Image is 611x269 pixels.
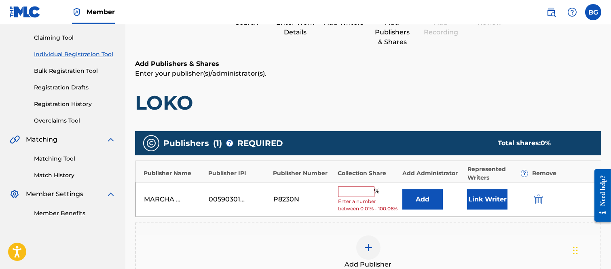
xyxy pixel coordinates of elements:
[34,67,116,75] a: Bulk Registration Tool
[534,195,543,204] img: 12a2ab48e56ec057fbd8.svg
[338,198,399,212] span: Enter a number between 0.01% - 100.06%
[34,209,116,218] a: Member Benefits
[10,135,20,144] img: Matching
[163,137,209,149] span: Publishers
[273,169,334,178] div: Publisher Number
[521,170,528,177] span: ?
[135,91,601,115] h1: LOKO
[26,189,83,199] span: Member Settings
[34,171,116,180] a: Match History
[564,4,580,20] div: Help
[34,100,116,108] a: Registration History
[374,186,382,197] span: %
[338,169,398,178] div: Collection Share
[421,18,461,37] div: Add Recording
[144,169,204,178] div: Publisher Name
[26,135,57,144] span: Matching
[34,50,116,59] a: Individual Registration Tool
[403,169,463,178] div: Add Administrator
[402,189,443,210] button: Add
[106,189,116,199] img: expand
[372,18,413,47] div: Add Publishers & Shares
[10,189,19,199] img: Member Settings
[275,18,316,37] div: Enter Work Details
[573,238,578,263] div: Arrastrar
[34,34,116,42] a: Claiming Tool
[72,7,82,17] img: Top Rightsholder
[237,137,283,149] span: REQUIRED
[364,243,373,252] img: add
[532,169,593,178] div: Remove
[498,138,585,148] div: Total shares:
[34,83,116,92] a: Registration Drafts
[135,59,601,69] h6: Add Publishers & Shares
[208,169,269,178] div: Publisher IPI
[467,165,528,182] div: Represented Writers
[226,140,233,146] span: ?
[571,230,611,269] div: Widget de chat
[146,138,156,148] img: publishers
[543,4,559,20] a: Public Search
[567,7,577,17] img: help
[34,155,116,163] a: Matching Tool
[541,139,551,147] span: 0 %
[87,7,115,17] span: Member
[467,189,507,210] button: Link Writer
[10,6,41,18] img: MLC Logo
[588,163,611,228] iframe: Resource Center
[571,230,611,269] iframe: Chat Widget
[585,4,601,20] div: User Menu
[546,7,556,17] img: search
[213,137,222,149] span: ( 1 )
[34,116,116,125] a: Overclaims Tool
[135,69,601,78] p: Enter your publisher(s)/administrator(s).
[106,135,116,144] img: expand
